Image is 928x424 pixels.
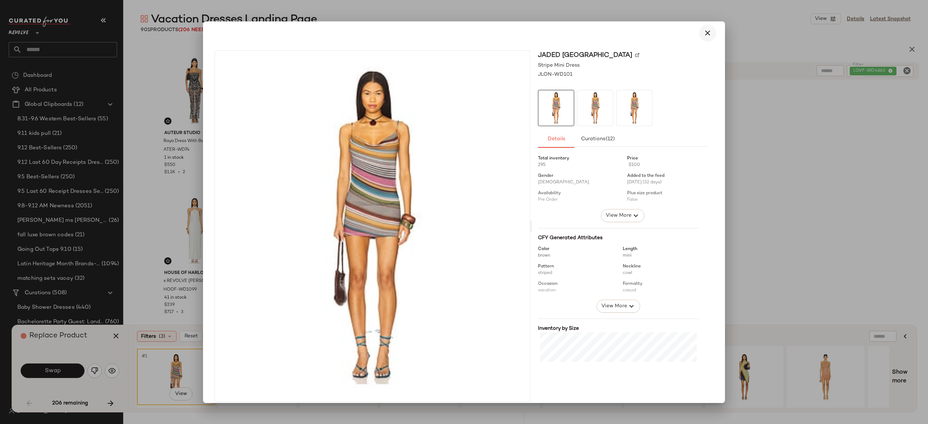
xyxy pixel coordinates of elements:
span: JLON-WD101 [538,71,572,78]
div: Inventory by Size [538,325,699,332]
span: View More [605,211,631,220]
span: Details [547,136,565,142]
span: View More [601,302,627,311]
img: JLON-WD101_V1.jpg [215,51,530,402]
span: Jaded [GEOGRAPHIC_DATA] [538,50,632,60]
span: Stripe Mini Dress [538,62,580,69]
span: Curations [581,136,615,142]
img: svg%3e [635,53,639,57]
button: View More [597,300,640,313]
button: View More [601,209,645,222]
img: JLON-WD101_V1.jpg [538,90,574,126]
img: JLON-WD101_V1.jpg [577,90,613,126]
span: (12) [605,136,615,142]
div: CFY Generated Attributes [538,234,699,242]
img: JLON-WD101_V1.jpg [617,90,652,126]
